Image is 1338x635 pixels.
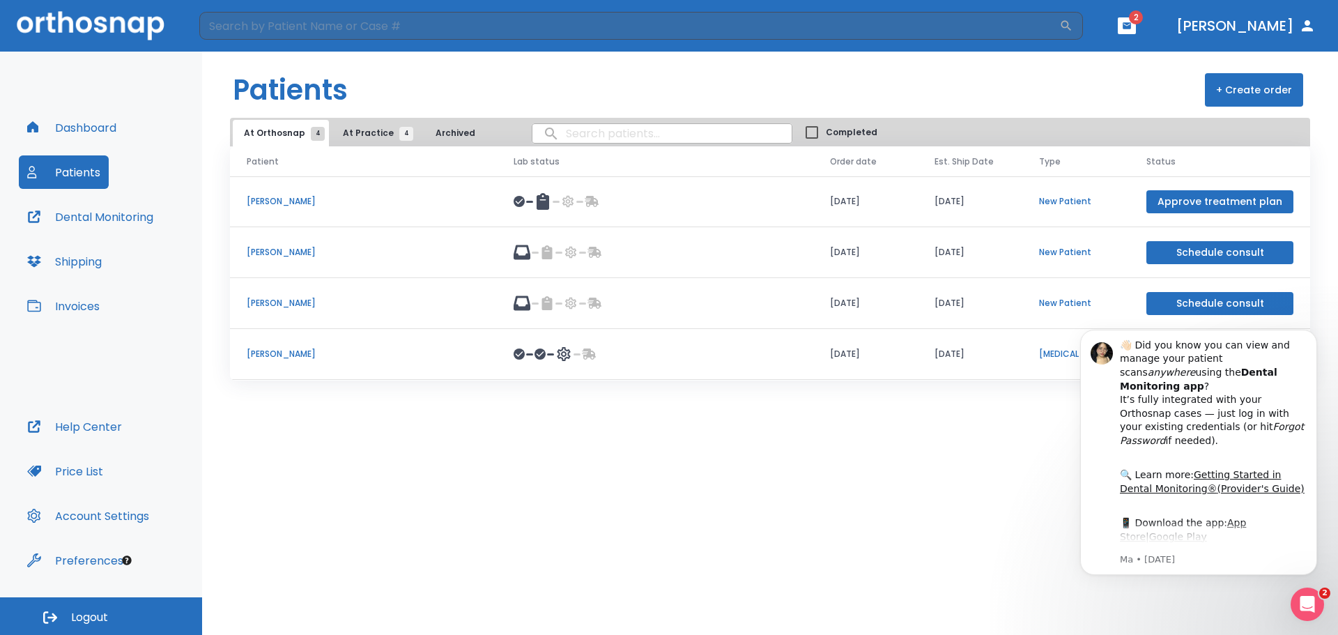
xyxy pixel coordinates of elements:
[19,499,157,533] button: Account Settings
[420,120,490,146] button: Archived
[247,297,480,309] p: [PERSON_NAME]
[514,155,560,168] span: Lab status
[399,127,413,141] span: 4
[1039,348,1113,360] p: [MEDICAL_DATA]
[813,329,918,380] td: [DATE]
[1039,246,1113,259] p: New Patient
[19,200,162,234] button: Dental Monitoring
[19,410,130,443] button: Help Center
[19,289,108,323] button: Invoices
[19,111,125,144] button: Dashboard
[247,195,480,208] p: [PERSON_NAME]
[19,454,111,488] button: Price List
[918,278,1022,329] td: [DATE]
[71,610,108,625] span: Logout
[1291,588,1324,621] iframe: Intercom live chat
[918,227,1022,278] td: [DATE]
[247,348,480,360] p: [PERSON_NAME]
[1129,10,1143,24] span: 2
[1039,155,1061,168] span: Type
[1039,297,1113,309] p: New Patient
[813,176,918,227] td: [DATE]
[918,176,1022,227] td: [DATE]
[19,544,132,577] button: Preferences
[311,127,325,141] span: 4
[826,126,877,139] span: Completed
[19,245,110,278] button: Shipping
[935,155,994,168] span: Est. Ship Date
[1171,13,1321,38] button: [PERSON_NAME]
[1039,195,1113,208] p: New Patient
[532,120,792,147] input: search
[244,127,318,139] span: At Orthosnap
[830,155,877,168] span: Order date
[233,69,348,111] h1: Patients
[343,127,406,139] span: At Practice
[1146,292,1293,315] button: Schedule consult
[121,554,133,567] div: Tooltip anchor
[813,227,918,278] td: [DATE]
[1059,312,1338,628] iframe: Intercom notifications message
[247,155,279,168] span: Patient
[17,11,164,40] img: Orthosnap
[1146,155,1176,168] span: Status
[233,120,493,146] div: tabs
[199,12,1059,40] input: Search by Patient Name or Case #
[1319,588,1330,599] span: 2
[1146,241,1293,264] button: Schedule consult
[918,329,1022,380] td: [DATE]
[247,246,480,259] p: [PERSON_NAME]
[19,155,109,189] button: Patients
[1146,190,1293,213] button: Approve treatment plan
[813,278,918,329] td: [DATE]
[1205,73,1303,107] button: + Create order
